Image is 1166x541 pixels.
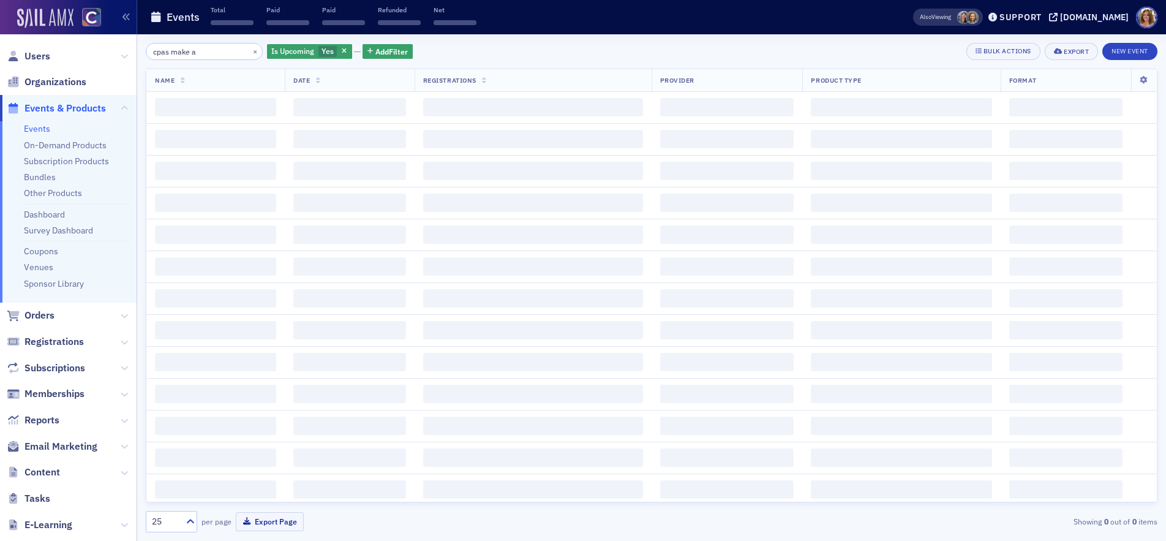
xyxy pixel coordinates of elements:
span: ‌ [811,162,991,180]
button: Export Page [236,512,304,531]
span: ‌ [293,130,406,148]
p: Net [434,6,476,14]
span: ‌ [660,162,794,180]
span: ‌ [293,448,406,467]
span: ‌ [1009,448,1123,467]
span: Yes [322,46,334,56]
span: Name [155,76,175,85]
span: ‌ [155,417,276,435]
a: Events & Products [7,102,106,115]
img: SailAMX [82,8,101,27]
img: SailAMX [17,9,73,28]
button: Export [1045,43,1098,60]
strong: 0 [1102,516,1110,527]
span: Registrations [24,335,84,349]
span: ‌ [811,480,991,499]
span: Events & Products [24,102,106,115]
a: Organizations [7,75,86,89]
span: Tasks [24,492,50,505]
span: Registrations [423,76,476,85]
a: Orders [7,309,55,322]
span: ‌ [423,98,643,116]
input: Search… [146,43,263,60]
span: ‌ [155,385,276,403]
div: Showing out of items [829,516,1157,527]
span: ‌ [293,289,406,308]
span: Organizations [24,75,86,89]
span: ‌ [293,162,406,180]
span: Viewing [920,13,951,21]
span: ‌ [1009,162,1123,180]
a: Subscription Products [24,156,109,167]
span: ‌ [155,257,276,276]
span: Content [24,466,60,479]
span: ‌ [423,289,643,308]
span: Add Filter [375,46,408,57]
div: Export [1064,48,1089,55]
span: Date [293,76,310,85]
span: ‌ [293,257,406,276]
span: ‌ [660,448,794,467]
span: Users [24,50,50,63]
span: ‌ [1009,257,1123,276]
span: ‌ [660,289,794,308]
span: ‌ [155,162,276,180]
a: Memberships [7,387,85,401]
span: ‌ [423,130,643,148]
span: ‌ [155,448,276,467]
span: ‌ [434,20,476,25]
span: Subscriptions [24,361,85,375]
button: Bulk Actions [966,43,1040,60]
span: Orders [24,309,55,322]
span: ‌ [293,385,406,403]
span: ‌ [155,321,276,339]
a: Venues [24,262,53,273]
span: ‌ [155,98,276,116]
span: ‌ [811,130,991,148]
span: ‌ [423,194,643,212]
p: Refunded [378,6,421,14]
div: [DOMAIN_NAME] [1060,12,1129,23]
span: Lindsay Moore [966,11,979,24]
span: ‌ [423,417,643,435]
a: Bundles [24,172,56,183]
button: × [250,45,261,56]
button: [DOMAIN_NAME] [1049,13,1133,21]
span: ‌ [423,480,643,499]
span: ‌ [211,20,254,25]
a: Dashboard [24,209,65,220]
span: ‌ [423,448,643,467]
span: ‌ [811,321,991,339]
span: ‌ [266,20,309,25]
span: ‌ [155,194,276,212]
span: ‌ [423,257,643,276]
span: ‌ [293,98,406,116]
p: Total [211,6,254,14]
span: ‌ [423,385,643,403]
a: Other Products [24,187,82,199]
span: ‌ [293,194,406,212]
span: ‌ [293,480,406,499]
span: ‌ [1009,385,1123,403]
span: ‌ [378,20,421,25]
a: Users [7,50,50,63]
span: ‌ [811,257,991,276]
span: Product Type [811,76,861,85]
a: View Homepage [73,8,101,29]
p: Paid [266,6,309,14]
span: ‌ [423,162,643,180]
a: New Event [1102,45,1157,56]
span: Tiffany Carson [957,11,970,24]
strong: 0 [1130,516,1138,527]
a: Email Marketing [7,440,97,453]
a: Registrations [7,335,84,349]
span: ‌ [660,225,794,244]
span: Reports [24,414,59,427]
label: per page [201,516,231,527]
button: AddFilter [363,44,413,59]
span: ‌ [811,289,991,308]
span: ‌ [1009,480,1123,499]
span: ‌ [1009,130,1123,148]
span: ‌ [155,289,276,308]
button: New Event [1102,43,1157,60]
